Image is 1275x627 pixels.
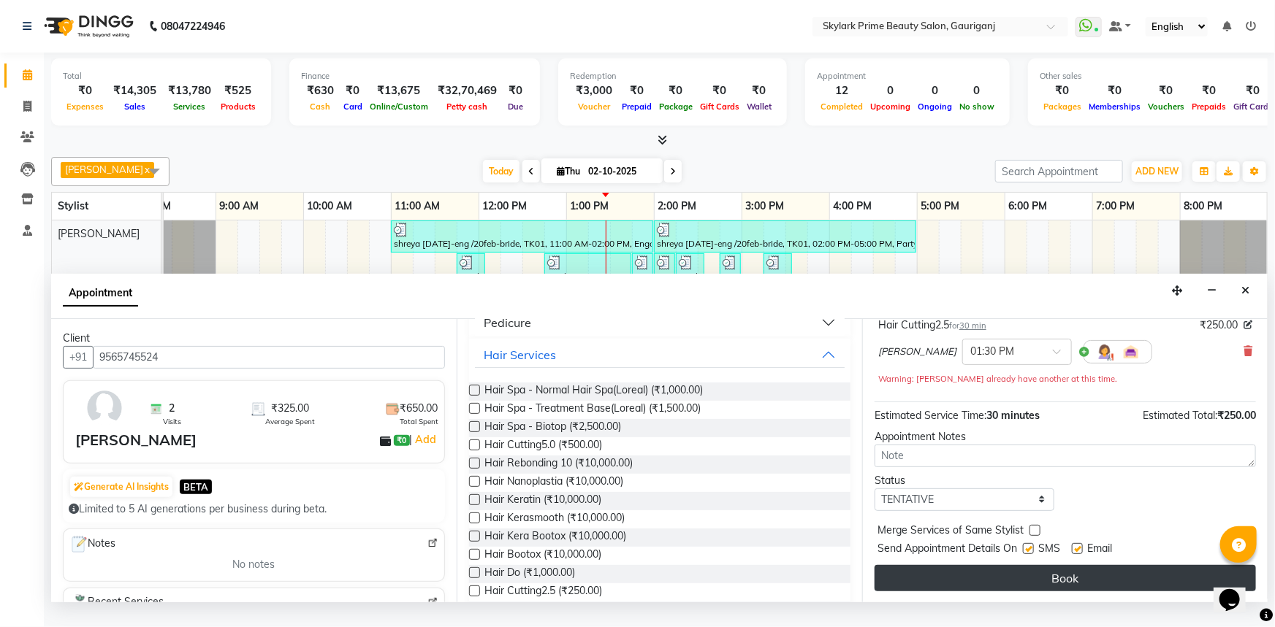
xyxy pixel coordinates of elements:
a: 2:00 PM [655,196,701,217]
span: Sales [121,101,149,112]
div: shreya [DATE]-eng /20feb-bride, TK01, 02:00 PM-05:00 PM, Party HD [655,223,915,250]
span: Thu [553,166,584,177]
b: 08047224946 [161,6,225,47]
div: [PERSON_NAME] [75,429,197,451]
div: Hair Services [484,346,556,363]
div: Finance [301,70,528,82]
img: Interior.png [1122,343,1140,361]
span: Prepaid [618,101,655,112]
div: ₹32,70,469 [432,82,503,99]
span: Hair Spa - Treatment Base(Loreal) (₹1,500.00) [484,401,701,419]
button: Hair Services [475,342,845,368]
i: Edit price [1244,320,1252,329]
div: ₹0 [1188,82,1230,99]
span: 30 minutes [986,409,1040,422]
div: ₹0 [1085,82,1144,99]
span: Online/Custom [366,101,432,112]
span: Expenses [63,101,107,112]
span: Hair Do (₹1,000.00) [484,565,575,583]
span: Card [340,101,366,112]
span: Memberships [1085,101,1144,112]
div: ₹0 [696,82,743,99]
div: 0 [914,82,956,99]
span: | [410,431,438,448]
span: ₹650.00 [400,401,438,416]
a: 7:00 PM [1093,196,1139,217]
span: Average Spent [265,416,315,427]
span: ₹325.00 [271,401,309,416]
div: shreya [DATE]-eng /20feb-bride, TK01, 11:00 AM-02:00 PM, Engagement Brazillian [392,223,652,250]
span: [PERSON_NAME] [878,345,956,359]
button: Book [875,565,1256,591]
div: aiushi mam, TK03, 12:45 PM-01:45 PM, Facial - Lotus Single Pack [546,255,630,283]
div: Limited to 5 AI generations per business during beta. [69,501,439,517]
span: Hair Cutting2.5 (₹250.00) [484,583,602,601]
a: Add [413,431,438,448]
span: Hair Cutting 3.0 (₹300.00) [484,601,605,620]
span: No notes [232,557,275,572]
div: Appointment Notes [875,429,1256,445]
div: ₹0 [503,82,528,99]
span: Stylist [58,199,88,212]
div: 0 [867,82,914,99]
span: Estimated Total: [1143,409,1217,422]
img: avatar [83,387,126,429]
div: Pedicure [484,314,531,331]
div: ₹0 [618,82,655,99]
div: ₹14,305 [107,82,162,99]
button: Generate AI Insights [70,477,172,497]
button: +91 [63,346,94,369]
span: Petty cash [444,101,492,112]
span: SMS [1038,541,1060,559]
span: Packages [1040,101,1085,112]
a: 9:00 AM [216,196,263,217]
div: ₹13,780 [162,82,217,99]
div: ₹525 [217,82,259,99]
span: No show [956,101,998,112]
span: Hair Nanoplastia (₹10,000.00) [484,474,623,492]
div: ₹0 [655,82,696,99]
span: Ongoing [914,101,956,112]
a: 10:00 AM [304,196,357,217]
span: Hair Keratin (₹10,000.00) [484,492,601,510]
div: Hair Cutting2.5 [878,318,986,333]
span: Prepaids [1188,101,1230,112]
div: ₹630 [301,82,340,99]
span: Vouchers [1144,101,1188,112]
span: ADD NEW [1135,166,1179,177]
a: 4:00 PM [830,196,876,217]
span: Hair Kera Bootox (₹10,000.00) [484,528,626,547]
span: 2 [169,401,175,416]
div: Redemption [570,70,775,82]
span: Hair Kerasmooth (₹10,000.00) [484,510,625,528]
span: Visits [163,416,181,427]
div: ₹0 [743,82,775,99]
span: Hair Rebonding 10 (₹10,000.00) [484,455,633,474]
span: Email [1087,541,1112,559]
a: 1:00 PM [567,196,613,217]
div: aiushi mam, TK03, 01:45 PM-02:00 PM, Bleach - Ozone [PERSON_NAME] [633,255,652,283]
a: 8:00 PM [1181,196,1227,217]
button: ADD NEW [1132,161,1182,182]
span: Hair Bootox (₹10,000.00) [484,547,601,565]
span: Notes [69,535,115,554]
span: Upcoming [867,101,914,112]
div: aiushi mam, TK03, 02:00 PM-02:15 PM, Bleach - Neck Bleach [655,255,674,283]
span: Total Spent [400,416,438,427]
span: [PERSON_NAME] [58,227,140,240]
span: Send Appointment Details On [878,541,1017,559]
div: Appointment [817,70,998,82]
a: 3:00 PM [742,196,788,217]
button: Close [1235,280,1256,302]
input: Search by Name/Mobile/Email/Code [93,346,445,369]
span: Hair Cutting5.0 (₹500.00) [484,437,602,455]
span: Hair Spa - Biotop (₹2,500.00) [484,419,621,437]
div: aiushi mam, TK03, 02:45 PM-02:50 PM, Threading - Forhead [721,255,739,283]
span: Wallet [743,101,775,112]
span: Voucher [574,101,614,112]
a: 5:00 PM [918,196,964,217]
div: ₹0 [340,82,366,99]
span: Hair Spa - Normal Hair Spa(Loreal) (₹1,000.00) [484,382,703,401]
div: ₹0 [63,82,107,99]
iframe: chat widget [1214,569,1260,612]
